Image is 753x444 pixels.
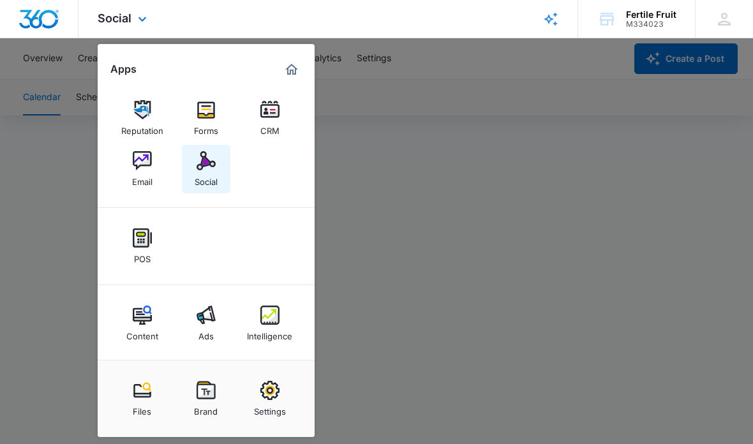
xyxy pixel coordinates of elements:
a: Reputation [118,94,167,142]
div: CRM [260,119,280,136]
div: Files [133,400,151,417]
div: Reputation [121,119,163,136]
h2: Apps [110,63,137,75]
a: Content [118,299,167,348]
div: POS [134,248,151,264]
a: Email [118,145,167,193]
div: Email [132,170,153,187]
a: Files [118,374,167,423]
a: Ads [182,299,230,348]
a: Brand [182,374,230,423]
div: Ads [198,325,214,341]
div: account name [626,10,676,20]
a: Social [182,145,230,193]
div: account id [626,20,676,29]
div: Settings [254,400,286,417]
div: Intelligence [247,325,292,341]
div: Forms [194,119,218,136]
div: Brand [194,400,218,417]
a: Marketing 360® Dashboard [281,59,302,80]
div: Content [126,325,158,341]
a: Forms [182,94,230,142]
div: Social [195,170,218,187]
a: Settings [246,374,294,423]
a: Intelligence [246,299,294,348]
span: Social [98,11,131,25]
a: POS [118,222,167,270]
a: CRM [246,94,294,142]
